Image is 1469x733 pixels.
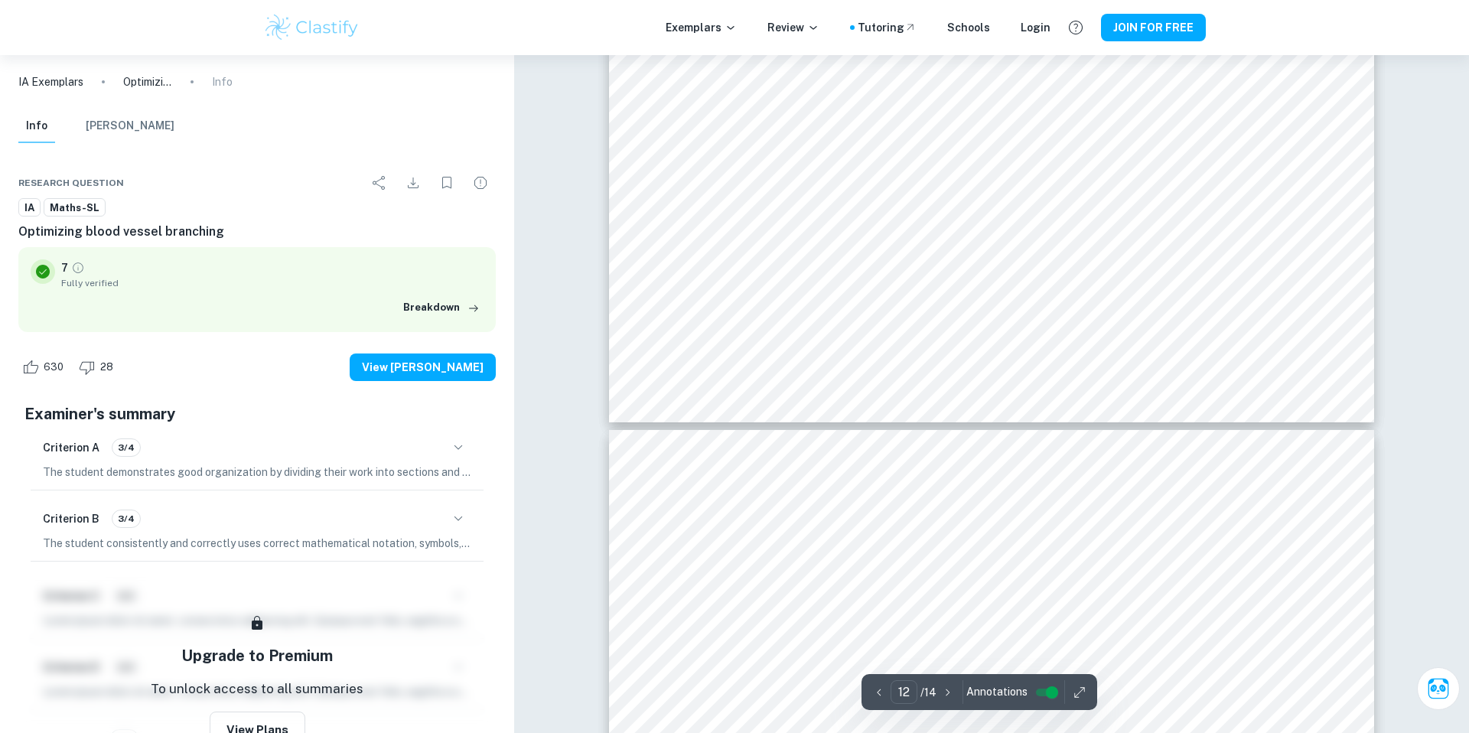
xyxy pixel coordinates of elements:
button: JOIN FOR FREE [1101,14,1206,41]
p: 7 [61,259,68,276]
p: Info [212,73,233,90]
h5: Examiner's summary [24,402,490,425]
span: Fully verified [61,276,484,290]
h6: Criterion A [43,439,99,456]
a: Maths-SL [44,198,106,217]
a: Tutoring [858,19,917,36]
button: [PERSON_NAME] [86,109,174,143]
div: Share [364,168,395,198]
a: IA [18,198,41,217]
span: Maths-SL [44,200,105,216]
button: View [PERSON_NAME] [350,353,496,381]
span: IA [19,200,40,216]
p: The student demonstrates good organization by dividing their work into sections and further subdi... [43,464,471,481]
p: Review [767,19,819,36]
button: Ask Clai [1417,667,1460,710]
button: Info [18,109,55,143]
a: Grade fully verified [71,261,85,275]
h6: Optimizing blood vessel branching [18,223,496,241]
span: Research question [18,176,124,190]
button: Help and Feedback [1063,15,1089,41]
p: Exemplars [666,19,737,36]
button: Breakdown [399,296,484,319]
a: Login [1021,19,1050,36]
div: Download [398,168,428,198]
p: Optimizing blood vessel branching [123,73,172,90]
span: 28 [92,360,122,375]
div: Bookmark [432,168,462,198]
a: Schools [947,19,990,36]
img: Clastify logo [263,12,360,43]
span: Annotations [966,684,1028,700]
span: 3/4 [112,512,140,526]
h6: Criterion B [43,510,99,527]
p: The student consistently and correctly uses correct mathematical notation, symbols, and terminolo... [43,535,471,552]
p: / 14 [920,684,936,701]
div: Report issue [465,168,496,198]
h5: Upgrade to Premium [181,644,333,667]
span: 630 [35,360,72,375]
p: To unlock access to all summaries [151,679,363,699]
div: Like [18,355,72,380]
span: 3/4 [112,441,140,454]
a: IA Exemplars [18,73,83,90]
div: Dislike [75,355,122,380]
